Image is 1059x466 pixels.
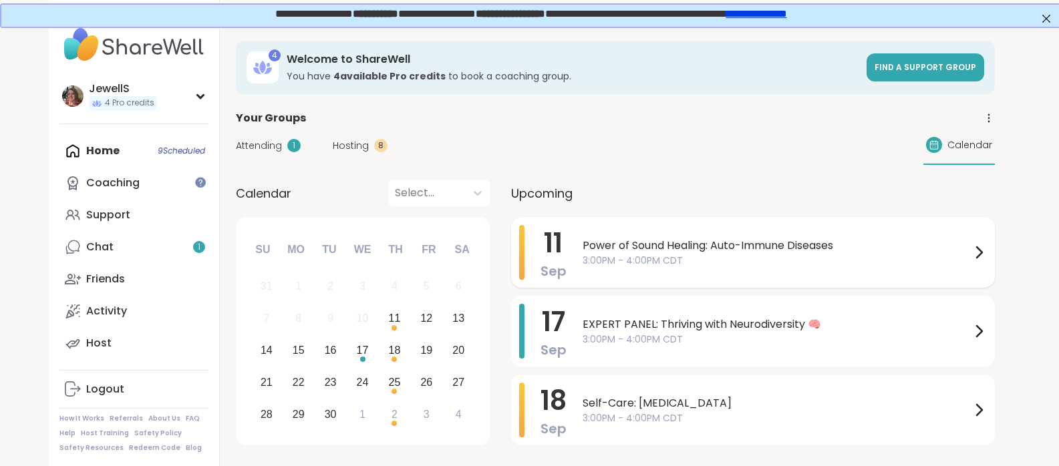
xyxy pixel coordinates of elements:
[541,340,567,359] span: Sep
[59,327,208,359] a: Host
[129,443,180,453] a: Redeem Code
[59,295,208,327] a: Activity
[59,373,208,405] a: Logout
[81,429,129,438] a: Host Training
[583,411,971,425] span: 3:00PM - 4:00PM CDT
[359,405,365,423] div: 1
[59,429,75,438] a: Help
[456,405,462,423] div: 4
[542,303,565,340] span: 17
[347,235,377,264] div: We
[511,184,573,202] span: Upcoming
[380,304,409,333] div: Choose Thursday, September 11th, 2025
[420,309,432,327] div: 12
[333,139,369,153] span: Hosting
[253,304,281,333] div: Not available Sunday, September 7th, 2025
[412,368,441,397] div: Choose Friday, September 26th, 2025
[541,382,567,419] span: 18
[444,400,473,429] div: Choose Saturday, October 4th, 2025
[59,443,124,453] a: Safety Resources
[583,332,971,346] span: 3:00PM - 4:00PM CDT
[86,336,112,351] div: Host
[327,309,333,327] div: 9
[110,414,143,423] a: Referrals
[412,336,441,365] div: Choose Friday, September 19th, 2025
[105,97,154,109] span: 4 Pro credits
[236,184,291,202] span: Calendar
[284,272,313,301] div: Not available Monday, September 1st, 2025
[447,235,476,264] div: Sa
[316,272,345,301] div: Not available Tuesday, September 2nd, 2025
[947,138,992,152] span: Calendar
[392,277,398,295] div: 4
[325,341,337,359] div: 16
[316,400,345,429] div: Choose Tuesday, September 30th, 2025
[284,336,313,365] div: Choose Monday, September 15th, 2025
[86,208,130,222] div: Support
[452,373,464,391] div: 27
[236,110,306,126] span: Your Groups
[380,400,409,429] div: Choose Thursday, October 2nd, 2025
[315,235,344,264] div: Tu
[867,53,984,81] a: Find a support group
[261,277,273,295] div: 31
[59,199,208,231] a: Support
[583,238,971,254] span: Power of Sound Healing: Auto-Immune Diseases
[452,341,464,359] div: 20
[583,395,971,411] span: Self-Care: [MEDICAL_DATA]
[295,277,301,295] div: 1
[420,373,432,391] div: 26
[348,272,377,301] div: Not available Wednesday, September 3rd, 2025
[263,309,269,327] div: 7
[186,443,202,453] a: Blog
[59,21,208,68] img: ShareWell Nav Logo
[444,304,473,333] div: Choose Saturday, September 13th, 2025
[452,309,464,327] div: 13
[420,341,432,359] div: 19
[293,373,305,391] div: 22
[389,373,401,391] div: 25
[389,309,401,327] div: 11
[583,316,971,332] span: EXPERT PANEL: Thriving with Neurodiversity 🧠
[293,341,305,359] div: 15
[195,177,206,188] iframe: Spotlight
[412,272,441,301] div: Not available Friday, September 5th, 2025
[357,373,369,391] div: 24
[380,368,409,397] div: Choose Thursday, September 25th, 2025
[86,304,127,318] div: Activity
[325,373,337,391] div: 23
[59,414,104,423] a: How It Works
[348,368,377,397] div: Choose Wednesday, September 24th, 2025
[412,304,441,333] div: Choose Friday, September 12th, 2025
[62,85,84,107] img: JewellS
[59,167,208,199] a: Coaching
[424,405,430,423] div: 3
[357,309,369,327] div: 10
[261,405,273,423] div: 28
[325,405,337,423] div: 30
[424,277,430,295] div: 5
[261,341,273,359] div: 14
[333,69,446,83] b: 4 available Pro credit s
[248,235,277,264] div: Su
[186,414,200,423] a: FAQ
[541,419,567,438] span: Sep
[89,81,157,96] div: JewellS
[287,139,301,152] div: 1
[236,139,282,153] span: Attending
[414,235,444,264] div: Fr
[295,309,301,327] div: 8
[348,304,377,333] div: Not available Wednesday, September 10th, 2025
[374,139,388,152] div: 8
[380,336,409,365] div: Choose Thursday, September 18th, 2025
[316,304,345,333] div: Not available Tuesday, September 9th, 2025
[284,368,313,397] div: Choose Monday, September 22nd, 2025
[251,270,474,430] div: month 2025-09
[198,242,200,253] span: 1
[380,272,409,301] div: Not available Thursday, September 4th, 2025
[281,235,311,264] div: Mo
[86,240,114,254] div: Chat
[456,277,462,295] div: 6
[293,405,305,423] div: 29
[59,263,208,295] a: Friends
